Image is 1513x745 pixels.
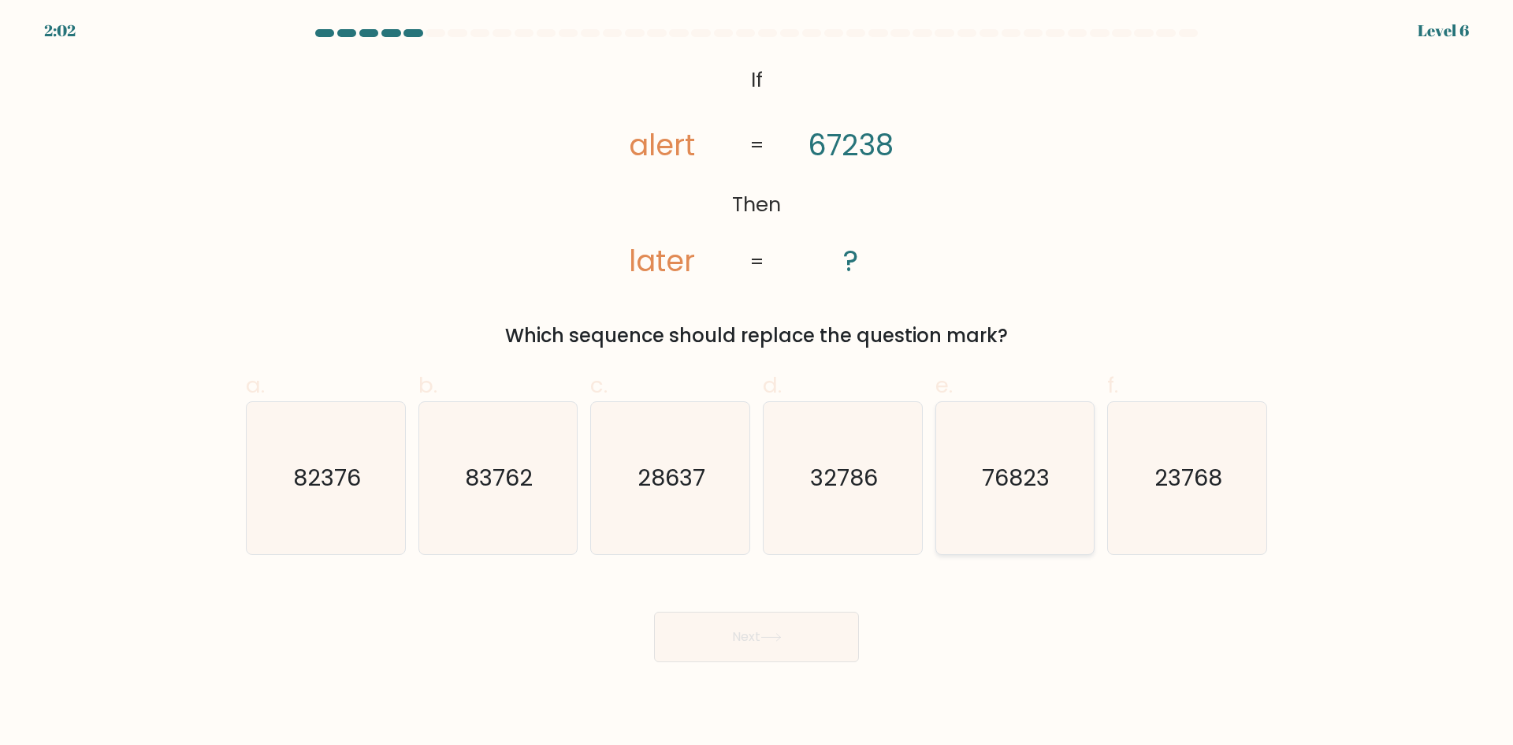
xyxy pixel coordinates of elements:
span: b. [418,370,437,400]
text: 76823 [983,462,1050,494]
text: 23768 [1155,462,1223,494]
div: Level 6 [1418,19,1469,43]
span: f. [1107,370,1118,400]
span: e. [935,370,953,400]
span: d. [763,370,782,400]
svg: @import url('[URL][DOMAIN_NAME]); [575,60,938,284]
span: c. [590,370,608,400]
text: 83762 [466,462,533,494]
tspan: = [749,132,764,160]
tspan: = [749,248,764,276]
text: 82376 [293,462,361,494]
button: Next [654,612,859,662]
div: Which sequence should replace the question mark? [255,322,1258,350]
tspan: If [751,65,763,94]
div: 2:02 [44,19,76,43]
tspan: alert [629,125,695,166]
tspan: 67238 [808,125,894,166]
tspan: later [629,240,695,281]
tspan: Then [732,191,781,219]
tspan: ? [843,240,858,281]
text: 28637 [638,462,706,494]
span: a. [246,370,265,400]
text: 32786 [810,462,878,494]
